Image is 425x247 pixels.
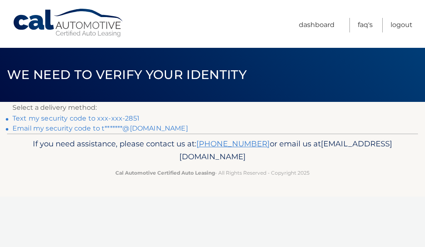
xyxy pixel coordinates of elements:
a: [PHONE_NUMBER] [196,139,270,148]
a: FAQ's [358,18,373,32]
strong: Cal Automotive Certified Auto Leasing [115,170,215,176]
a: Cal Automotive [12,8,125,38]
p: If you need assistance, please contact us at: or email us at [20,137,405,164]
a: Email my security code to t*******@[DOMAIN_NAME] [12,124,188,132]
a: Text my security code to xxx-xxx-2851 [12,114,139,122]
p: Select a delivery method: [12,102,413,114]
p: - All Rights Reserved - Copyright 2025 [20,168,405,177]
span: We need to verify your identity [7,67,247,82]
a: Dashboard [299,18,335,32]
a: Logout [391,18,413,32]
